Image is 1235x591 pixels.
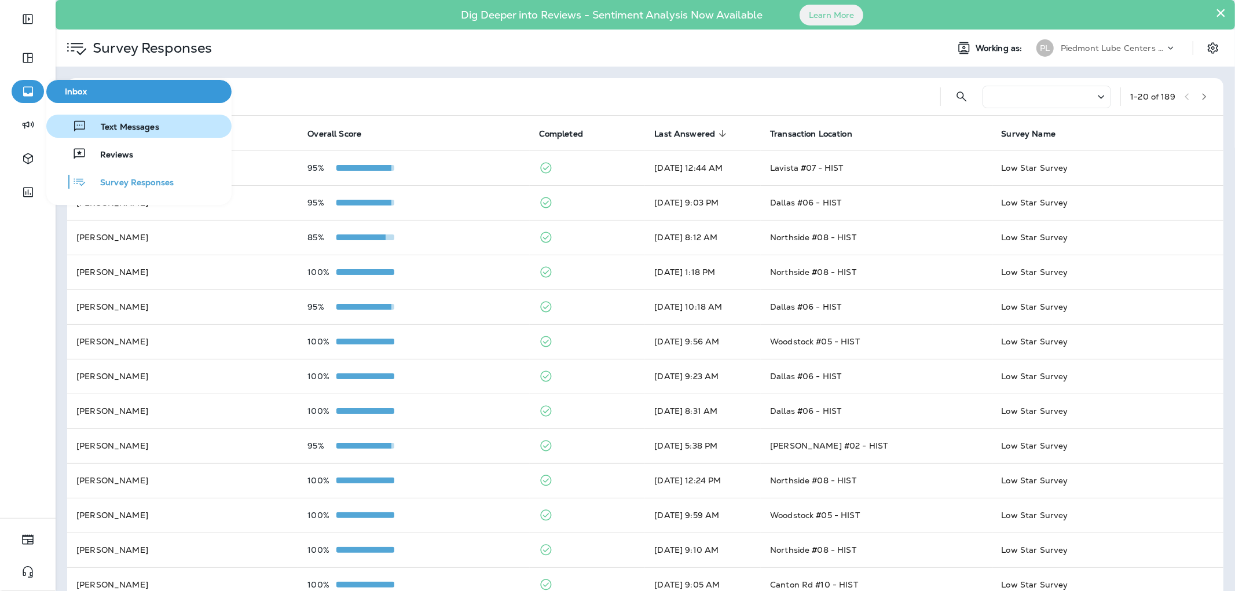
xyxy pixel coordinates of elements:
[12,8,44,31] button: Expand Sidebar
[645,359,761,394] td: [DATE] 9:23 AM
[307,302,336,311] p: 95%
[761,150,992,185] td: Lavista #07 - HIST
[51,87,227,97] span: Inbox
[67,359,298,394] td: [PERSON_NAME]
[770,129,852,139] span: Transaction Location
[86,178,174,189] span: Survey Responses
[67,289,298,324] td: [PERSON_NAME]
[307,198,336,207] p: 95%
[307,233,336,242] p: 85%
[307,406,336,416] p: 100%
[976,43,1025,53] span: Working as:
[645,289,761,324] td: [DATE] 10:18 AM
[67,533,298,567] td: [PERSON_NAME]
[307,476,336,485] p: 100%
[46,115,232,138] button: Text Messages
[307,441,336,450] p: 95%
[86,150,133,161] span: Reviews
[645,150,761,185] td: [DATE] 12:44 AM
[645,255,761,289] td: [DATE] 1:18 PM
[761,533,992,567] td: Northside #08 - HIST
[645,463,761,498] td: [DATE] 12:24 PM
[992,394,1223,428] td: Low Star Survey
[1130,92,1175,101] div: 1 - 20 of 189
[654,129,715,139] span: Last Answered
[992,533,1223,567] td: Low Star Survey
[67,324,298,359] td: [PERSON_NAME]
[88,39,212,57] p: Survey Responses
[427,13,796,17] p: Dig Deeper into Reviews - Sentiment Analysis Now Available
[645,533,761,567] td: [DATE] 9:10 AM
[761,185,992,220] td: Dallas #06 - HIST
[992,289,1223,324] td: Low Star Survey
[645,220,761,255] td: [DATE] 8:12 AM
[761,428,992,463] td: [PERSON_NAME] #02 - HIST
[761,324,992,359] td: Woodstock #05 - HIST
[307,163,336,172] p: 95%
[67,255,298,289] td: [PERSON_NAME]
[761,289,992,324] td: Dallas #06 - HIST
[307,337,336,346] p: 100%
[307,511,336,520] p: 100%
[800,5,863,25] button: Learn More
[645,498,761,533] td: [DATE] 9:59 AM
[1036,39,1054,57] div: PL
[992,498,1223,533] td: Low Star Survey
[307,129,361,139] span: Overall Score
[992,463,1223,498] td: Low Star Survey
[761,220,992,255] td: Northside #08 - HIST
[46,142,232,166] button: Reviews
[307,580,336,589] p: 100%
[992,220,1223,255] td: Low Star Survey
[307,545,336,555] p: 100%
[645,428,761,463] td: [DATE] 5:38 PM
[67,428,298,463] td: [PERSON_NAME]
[645,324,761,359] td: [DATE] 9:56 AM
[46,170,232,193] button: Survey Responses
[992,185,1223,220] td: Low Star Survey
[992,324,1223,359] td: Low Star Survey
[1002,129,1056,139] span: Survey Name
[645,394,761,428] td: [DATE] 8:31 AM
[992,150,1223,185] td: Low Star Survey
[761,498,992,533] td: Woodstock #05 - HIST
[67,394,298,428] td: [PERSON_NAME]
[307,267,336,277] p: 100%
[539,129,583,139] span: Completed
[87,122,159,133] span: Text Messages
[950,85,973,108] button: Search Survey Responses
[1203,38,1223,58] button: Settings
[761,255,992,289] td: Northside #08 - HIST
[761,359,992,394] td: Dallas #06 - HIST
[992,255,1223,289] td: Low Star Survey
[67,220,298,255] td: [PERSON_NAME]
[1061,43,1165,53] p: Piedmont Lube Centers LLC
[992,359,1223,394] td: Low Star Survey
[645,185,761,220] td: [DATE] 9:03 PM
[307,372,336,381] p: 100%
[761,463,992,498] td: Northside #08 - HIST
[992,428,1223,463] td: Low Star Survey
[46,80,232,103] button: Inbox
[67,463,298,498] td: [PERSON_NAME]
[761,394,992,428] td: Dallas #06 - HIST
[1215,3,1226,22] button: Close
[67,498,298,533] td: [PERSON_NAME]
